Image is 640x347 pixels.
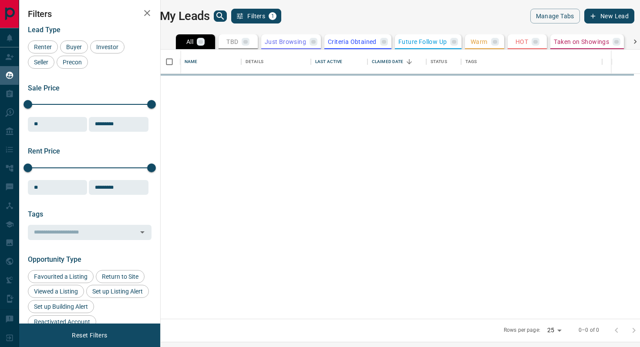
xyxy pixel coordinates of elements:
div: Renter [28,40,58,53]
button: Open [136,226,148,238]
span: Viewed a Listing [31,288,81,295]
div: 25 [544,324,565,337]
span: 1 [269,13,276,19]
div: Favourited a Listing [28,270,94,283]
p: Rows per page: [504,327,540,334]
div: Return to Site [96,270,145,283]
button: Reset Filters [66,328,113,343]
p: Just Browsing [265,39,306,45]
button: New Lead [584,9,634,23]
span: Lead Type [28,26,61,34]
span: Sale Price [28,84,60,92]
div: Viewed a Listing [28,285,84,298]
div: Claimed Date [367,50,426,74]
p: 0–0 of 0 [579,327,599,334]
span: Set up Listing Alert [89,288,146,295]
span: Opportunity Type [28,255,81,264]
span: Precon [60,59,85,66]
div: Details [241,50,311,74]
div: Name [185,50,198,74]
span: Tags [28,210,43,218]
div: Details [246,50,263,74]
button: Manage Tabs [530,9,580,23]
p: Criteria Obtained [328,39,377,45]
div: Last Active [311,50,367,74]
div: Reactivated Account [28,315,96,328]
div: Buyer [60,40,88,53]
span: Set up Building Alert [31,303,91,310]
span: Investor [93,43,121,50]
h1: My Leads [160,9,210,23]
span: Reactivated Account [31,318,93,325]
p: TBD [226,39,238,45]
span: Return to Site [99,273,141,280]
p: Taken on Showings [554,39,609,45]
div: Claimed Date [372,50,404,74]
span: Renter [31,43,55,50]
div: Last Active [315,50,342,74]
div: Status [426,50,461,74]
span: Seller [31,59,51,66]
div: Seller [28,56,54,69]
div: Precon [57,56,88,69]
button: Sort [403,56,415,68]
p: Warm [471,39,488,45]
div: Investor [90,40,125,53]
button: search button [214,10,227,22]
div: Set up Building Alert [28,300,94,313]
div: Set up Listing Alert [86,285,149,298]
p: All [186,39,193,45]
p: HOT [515,39,528,45]
p: Future Follow Up [398,39,447,45]
div: Tags [461,50,602,74]
span: Favourited a Listing [31,273,91,280]
div: Tags [465,50,477,74]
h2: Filters [28,9,152,19]
div: Status [431,50,447,74]
span: Rent Price [28,147,60,155]
span: Buyer [63,43,85,50]
button: Filters1 [231,9,281,23]
div: Name [180,50,241,74]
